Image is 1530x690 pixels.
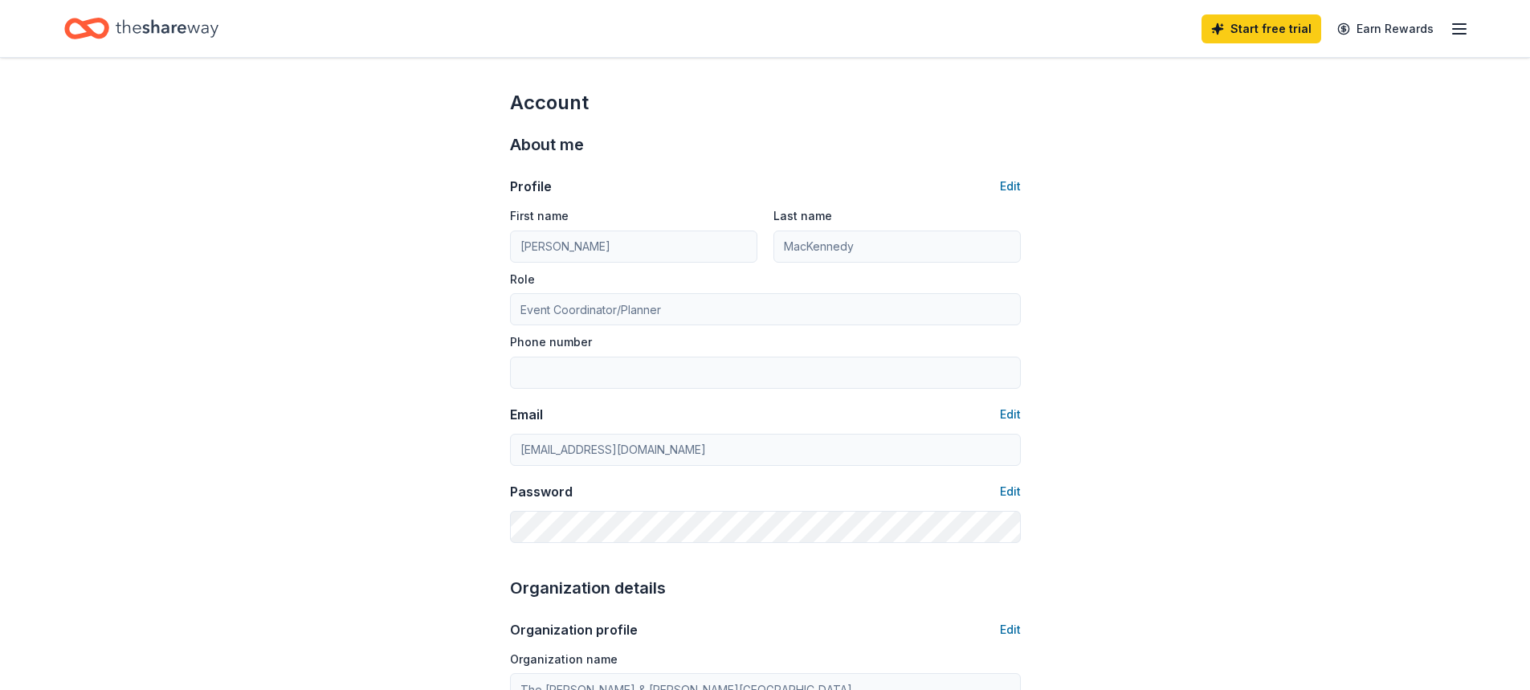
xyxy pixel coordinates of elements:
button: Edit [1000,620,1021,639]
a: Earn Rewards [1328,14,1443,43]
label: Phone number [510,334,592,350]
a: Home [64,10,218,47]
div: Organization details [510,575,1021,601]
label: Last name [773,208,832,224]
label: First name [510,208,569,224]
label: Organization name [510,651,618,668]
div: Password [510,482,573,501]
div: Profile [510,177,552,196]
button: Edit [1000,482,1021,501]
a: Start free trial [1202,14,1321,43]
div: Email [510,405,543,424]
div: About me [510,132,1021,157]
div: Organization profile [510,620,638,639]
div: Account [510,90,1021,116]
label: Role [510,272,535,288]
button: Edit [1000,405,1021,424]
button: Edit [1000,177,1021,196]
